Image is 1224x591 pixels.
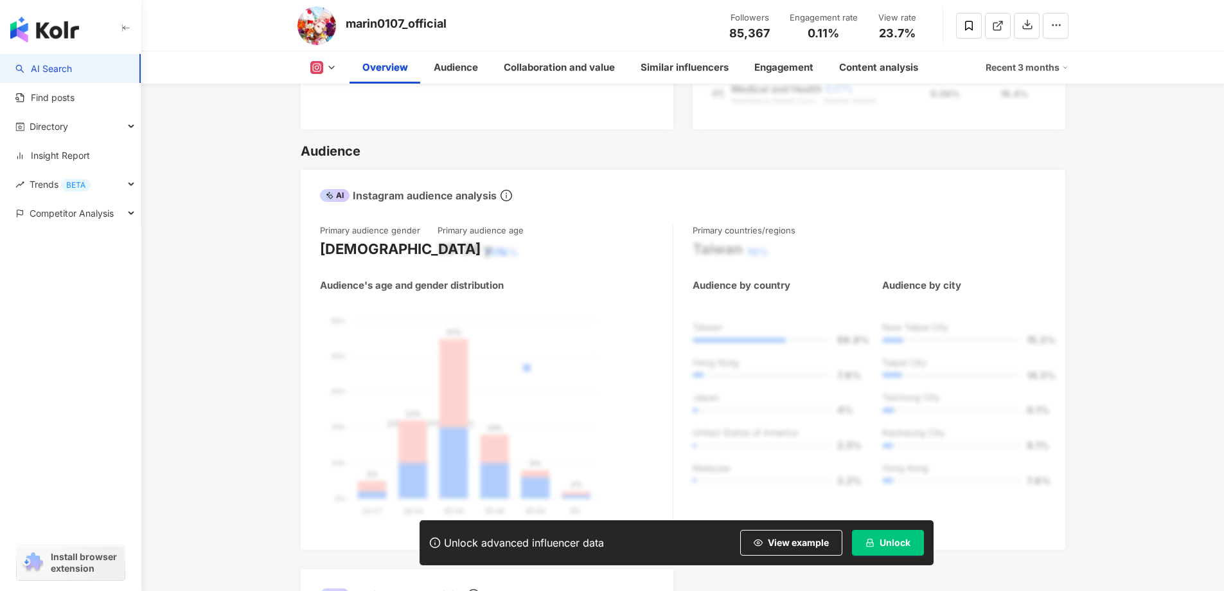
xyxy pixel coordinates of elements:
[434,60,478,75] div: Audience
[729,26,770,40] span: 85,367
[17,545,125,580] a: chrome extensionInstall browser extension
[51,551,121,574] span: Install browser extension
[21,552,45,573] img: chrome extension
[725,12,774,24] div: Followers
[15,62,72,75] a: searchAI Search
[754,60,813,75] div: Engagement
[839,60,918,75] div: Content analysis
[852,530,924,556] button: Unlock
[504,60,615,75] div: Collaboration and value
[301,142,360,160] div: Audience
[768,538,829,548] span: View example
[438,224,524,236] div: Primary audience age
[790,12,858,24] div: Engagement rate
[693,224,795,236] div: Primary countries/regions
[30,170,91,199] span: Trends
[740,530,842,556] button: View example
[15,91,75,104] a: Find posts
[320,278,504,292] div: Audience's age and gender distribution
[320,239,481,259] div: [DEMOGRAPHIC_DATA]
[15,149,90,162] a: Insight Report
[808,27,839,40] span: 0.11%
[873,12,922,24] div: View rate
[320,189,350,202] div: AI
[30,112,68,141] span: Directory
[641,60,729,75] div: Similar influencers
[880,538,910,548] span: Unlock
[61,179,91,192] div: BETA
[320,224,420,236] div: Primary audience gender
[986,57,1069,78] div: Recent 3 months
[882,278,961,292] div: Audience by city
[865,538,874,547] span: lock
[10,17,79,42] img: logo
[444,536,604,549] div: Unlock advanced influencer data
[15,180,24,189] span: rise
[879,27,916,40] span: 23.7%
[297,6,336,45] img: KOL Avatar
[362,60,408,75] div: Overview
[30,199,114,228] span: Competitor Analysis
[499,188,514,203] span: info-circle
[320,188,497,203] div: Instagram audience analysis
[346,15,447,32] div: marin0107_official
[693,278,790,292] div: Audience by country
